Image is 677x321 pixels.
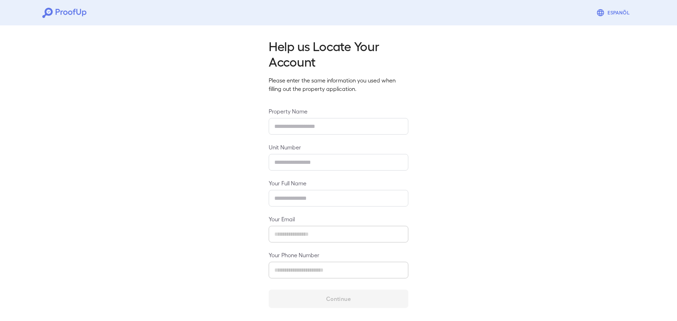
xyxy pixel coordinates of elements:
[269,76,408,93] p: Please enter the same information you used when filling out the property application.
[269,179,408,187] label: Your Full Name
[269,143,408,151] label: Unit Number
[269,215,408,223] label: Your Email
[593,6,635,20] button: Espanõl
[269,251,408,259] label: Your Phone Number
[269,38,408,69] h2: Help us Locate Your Account
[269,107,408,115] label: Property Name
